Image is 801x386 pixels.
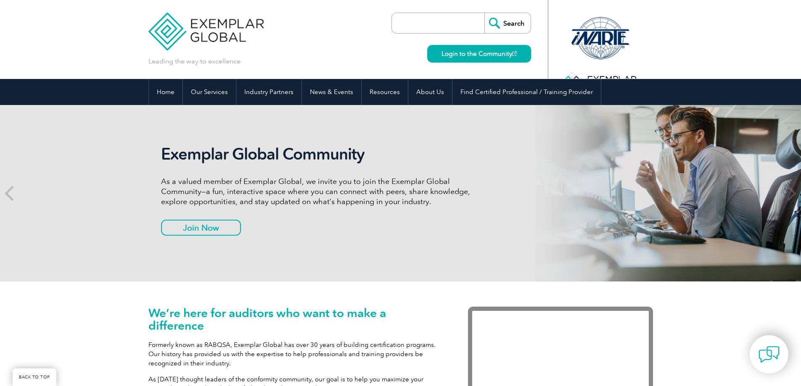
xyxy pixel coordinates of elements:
[183,79,236,105] a: Our Services
[161,220,241,236] a: Join Now
[161,144,476,164] h2: Exemplar Global Community
[512,51,517,56] img: open_square.png
[452,79,601,105] a: Find Certified Professional / Training Provider
[13,368,56,386] a: BACK TO TOP
[484,13,531,33] input: Search
[362,79,408,105] a: Resources
[236,79,301,105] a: Industry Partners
[148,307,443,332] h1: We’re here for auditors who want to make a difference
[161,176,476,207] p: As a valued member of Exemplar Global, we invite you to join the Exemplar Global Community—a fun,...
[759,344,780,365] img: contact-chat.png
[149,79,182,105] a: Home
[302,79,361,105] a: News & Events
[427,45,531,63] a: Login to the Community
[408,79,452,105] a: About Us
[148,340,443,368] p: Formerly known as RABQSA, Exemplar Global has over 30 years of building certification programs. O...
[148,57,241,66] p: Leading the way to excellence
